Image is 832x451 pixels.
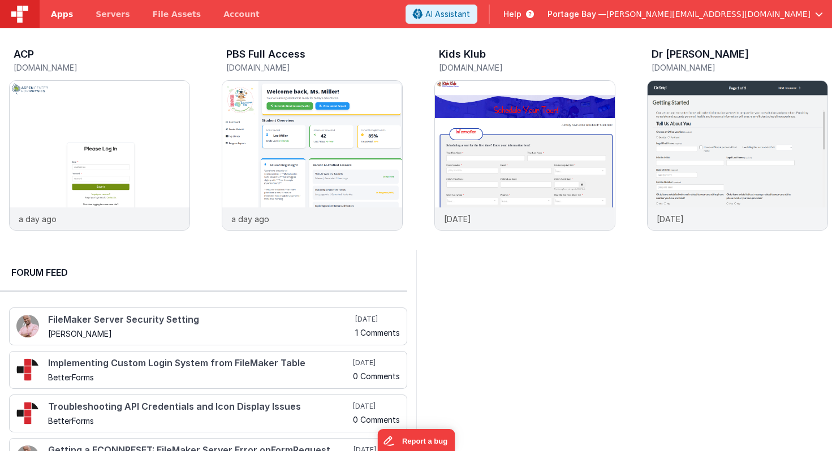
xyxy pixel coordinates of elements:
[652,63,828,72] h5: [DOMAIN_NAME]
[226,63,403,72] h5: [DOMAIN_NAME]
[16,358,39,381] img: 295_2.png
[153,8,201,20] span: File Assets
[14,49,34,60] h3: ACP
[355,315,400,324] h5: [DATE]
[48,358,351,368] h4: Implementing Custom Login System from FileMaker Table
[606,8,811,20] span: [PERSON_NAME][EMAIL_ADDRESS][DOMAIN_NAME]
[439,63,615,72] h5: [DOMAIN_NAME]
[226,49,305,60] h3: PBS Full Access
[353,402,400,411] h5: [DATE]
[16,315,39,337] img: 411_2.png
[16,402,39,424] img: 295_2.png
[652,49,749,60] h3: Dr [PERSON_NAME]
[444,213,471,225] p: [DATE]
[548,8,606,20] span: Portage Bay —
[425,8,470,20] span: AI Assistant
[48,373,351,381] h5: BetterForms
[9,394,407,432] a: Troubleshooting API Credentials and Icon Display Issues BetterForms [DATE] 0 Comments
[657,213,684,225] p: [DATE]
[11,266,396,279] h2: Forum Feed
[548,8,823,20] button: Portage Bay — [PERSON_NAME][EMAIL_ADDRESS][DOMAIN_NAME]
[406,5,477,24] button: AI Assistant
[48,402,351,412] h4: Troubleshooting API Credentials and Icon Display Issues
[353,372,400,380] h5: 0 Comments
[48,417,351,425] h5: BetterForms
[96,8,130,20] span: Servers
[14,63,190,72] h5: [DOMAIN_NAME]
[231,213,269,225] p: a day ago
[503,8,521,20] span: Help
[9,307,407,345] a: FileMaker Server Security Setting [PERSON_NAME] [DATE] 1 Comments
[439,49,486,60] h3: Kids Klub
[355,328,400,337] h5: 1 Comments
[48,329,353,338] h5: [PERSON_NAME]
[353,415,400,424] h5: 0 Comments
[48,315,353,325] h4: FileMaker Server Security Setting
[9,351,407,389] a: Implementing Custom Login System from FileMaker Table BetterForms [DATE] 0 Comments
[51,8,73,20] span: Apps
[353,358,400,367] h5: [DATE]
